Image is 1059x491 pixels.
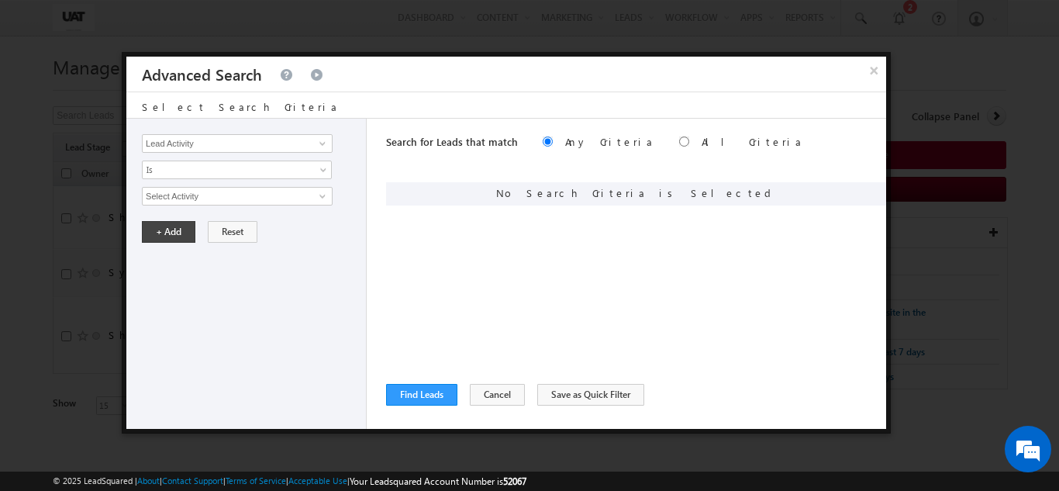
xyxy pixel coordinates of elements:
a: About [137,475,160,486]
label: Any Criteria [565,135,654,148]
div: Chat with us now [81,81,260,102]
a: Contact Support [162,475,223,486]
a: Acceptable Use [288,475,347,486]
img: d_60004797649_company_0_60004797649 [26,81,65,102]
button: + Add [142,221,195,243]
a: Show All Items [311,188,330,204]
button: Cancel [470,384,525,406]
label: All Criteria [702,135,803,148]
button: × [861,57,886,84]
input: Type to Search [142,187,333,206]
a: Terms of Service [226,475,286,486]
input: Type to Search [142,134,333,153]
span: Is [143,163,311,177]
h3: Advanced Search [142,57,262,92]
div: Minimize live chat window [254,8,291,45]
button: Find Leads [386,384,457,406]
a: Show All Items [311,136,330,151]
div: No Search Criteria is Selected [386,182,886,206]
button: Reset [208,221,257,243]
textarea: Type your message and hit 'Enter' [20,143,283,368]
em: Start Chat [211,381,281,402]
span: Your Leadsquared Account Number is [350,475,526,487]
span: Select Search Criteria [142,100,339,113]
a: Is [142,161,332,179]
button: Save as Quick Filter [537,384,644,406]
span: Search for Leads that match [386,135,518,148]
span: 52067 [503,475,526,487]
span: © 2025 LeadSquared | | | | | [53,474,526,489]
